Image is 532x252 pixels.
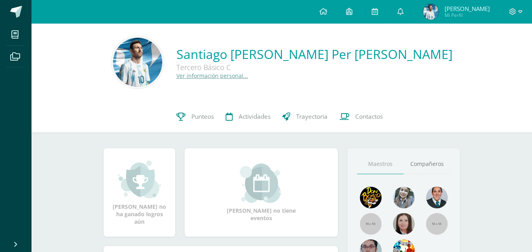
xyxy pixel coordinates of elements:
[171,101,220,132] a: Punteos
[191,112,214,121] span: Punteos
[393,213,415,235] img: 67c3d6f6ad1c930a517675cdc903f95f.png
[334,101,389,132] a: Contactos
[176,46,452,63] a: Santiago [PERSON_NAME] Per [PERSON_NAME]
[426,213,448,235] img: 55x55
[176,63,413,72] div: Tercero Básico C
[113,38,162,87] img: a52492a3c621bdd3b8050f497569ff3e.png
[445,12,490,18] span: Mi Perfil
[355,112,383,121] span: Contactos
[360,187,382,208] img: 29fc2a48271e3f3676cb2cb292ff2552.png
[111,160,167,225] div: [PERSON_NAME] no ha ganado logros aún
[118,160,161,199] img: achievement_small.png
[360,213,382,235] img: 55x55
[276,101,334,132] a: Trayectoria
[404,154,450,174] a: Compañeros
[220,101,276,132] a: Actividades
[296,112,328,121] span: Trayectoria
[426,187,448,208] img: eec80b72a0218df6e1b0c014193c2b59.png
[239,112,271,121] span: Actividades
[222,164,301,222] div: [PERSON_NAME] no tiene eventos
[445,5,490,13] span: [PERSON_NAME]
[423,4,439,20] img: 04b1002ab4f5beb69129a922e14b0dad.png
[393,187,415,208] img: 45bd7986b8947ad7e5894cbc9b781108.png
[176,72,248,79] a: Ver información personal...
[357,154,404,174] a: Maestros
[240,164,283,203] img: event_small.png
